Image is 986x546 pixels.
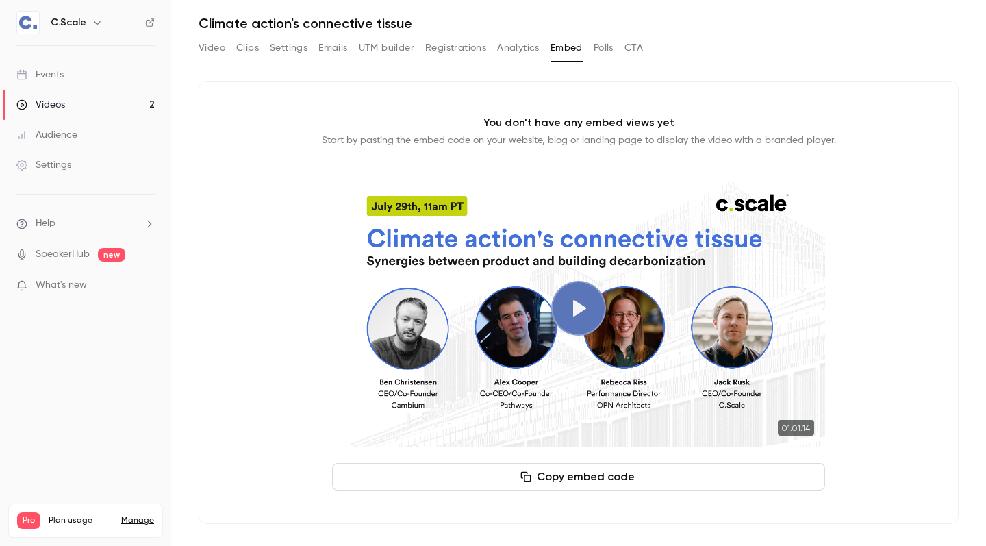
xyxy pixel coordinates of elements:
section: Cover [332,169,825,447]
p: Start by pasting the embed code on your website, blog or landing page to display the video with a... [322,134,836,147]
a: Manage [121,515,154,526]
span: Pro [17,512,40,529]
button: Polls [594,37,614,59]
div: Videos [16,98,65,112]
button: Play video [551,281,606,336]
button: Video [199,37,225,59]
a: SpeakerHub [36,247,90,262]
h1: Climate action's connective tissue [199,15,959,32]
li: help-dropdown-opener [16,216,155,231]
div: Events [16,68,64,82]
button: Analytics [497,37,540,59]
span: new [98,248,125,262]
button: CTA [624,37,643,59]
div: Settings [16,158,71,172]
button: Emails [318,37,347,59]
button: Clips [236,37,259,59]
button: Copy embed code [332,463,825,491]
time: 01:01:14 [778,420,814,436]
button: Registrations [425,37,486,59]
p: You don't have any embed views yet [483,114,674,131]
div: Audience [16,128,77,142]
span: Plan usage [49,515,113,526]
button: Embed [551,37,583,59]
span: Help [36,216,55,231]
button: Settings [270,37,307,59]
button: UTM builder [359,37,414,59]
img: C.Scale [17,12,39,34]
h6: C.Scale [51,16,86,29]
span: What's new [36,278,87,293]
iframe: Noticeable Trigger [138,280,155,292]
